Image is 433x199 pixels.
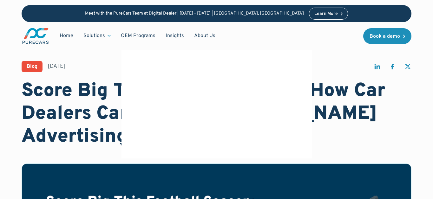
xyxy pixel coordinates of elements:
a: Home [55,30,78,42]
a: OEM Programs [116,30,161,42]
a: Learn More [309,8,348,20]
a: share on linkedin [373,63,381,73]
div: [DATE] [48,62,66,70]
p: Meet with the PureCars Team at Digital Dealer | [DATE] - [DATE] | [GEOGRAPHIC_DATA], [GEOGRAPHIC_... [85,11,304,16]
div: Book a demo [370,34,400,39]
a: About Us [189,30,220,42]
div: Blog [27,64,37,69]
img: blank image [121,32,312,158]
h1: Score Big This Football Season: How Car Dealers Can Win with [PERSON_NAME] Advertising [22,80,411,148]
a: Insights [161,30,189,42]
img: purecars logo [22,27,49,45]
a: share on twitter [404,63,411,73]
a: share on facebook [389,63,396,73]
div: Learn More [314,12,338,16]
a: Book a demo [363,28,411,44]
a: main [22,27,49,45]
div: Solutions [83,32,105,39]
div: Solutions [78,30,116,42]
